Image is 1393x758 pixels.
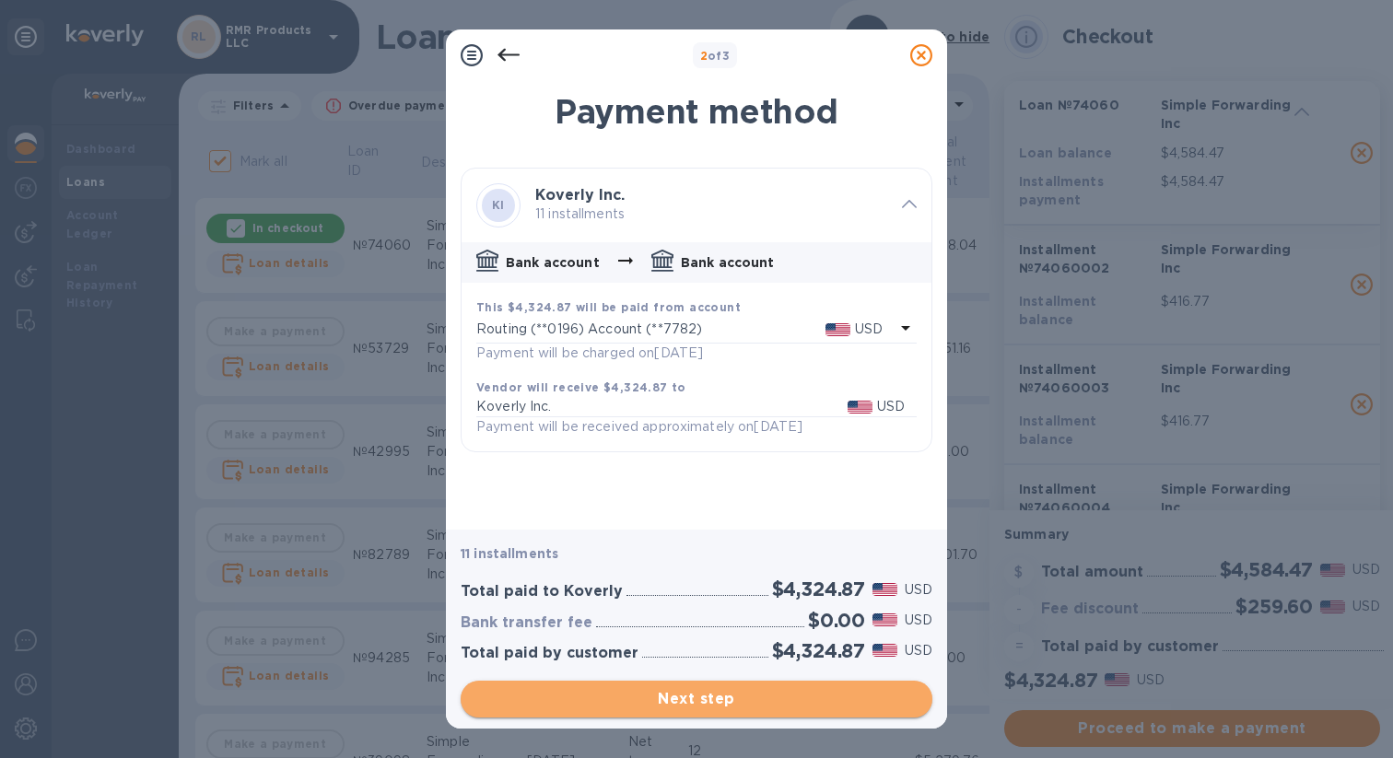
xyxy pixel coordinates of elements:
button: Next step [461,681,932,717]
p: USD [905,580,932,600]
h3: Total paid by customer [461,645,638,662]
span: 2 [700,49,708,63]
p: Bank account [506,253,600,272]
b: KI [492,198,505,212]
p: 11 installments [461,544,932,563]
img: USD [825,323,850,336]
b: This $4,324.87 will be paid from account [476,300,741,314]
p: Payment will be received approximately on [DATE] [476,417,802,437]
p: 11 installments [535,204,887,224]
span: Next step [475,688,918,710]
b: Koverly Inc. [535,186,625,204]
img: USD [848,401,872,414]
p: Bank account [681,253,775,272]
b: Vendor will receive $4,324.87 to [476,380,686,394]
p: Routing (**0196) Account (**7782) [476,320,825,339]
h2: $0.00 [808,609,865,632]
div: KIKoverly Inc.11 installments [462,169,931,242]
p: Payment will be charged on [DATE] [476,344,703,363]
img: USD [872,613,897,626]
img: USD [872,583,897,596]
p: Koverly Inc. [476,397,848,416]
img: USD [872,644,897,657]
h2: $4,324.87 [772,577,865,601]
p: USD [905,641,932,660]
h2: $4,324.87 [772,639,865,662]
h3: Bank transfer fee [461,614,592,632]
p: USD [905,611,932,630]
p: USD [877,397,905,416]
b: of 3 [700,49,731,63]
p: USD [855,320,883,339]
h3: Total paid to Koverly [461,583,623,601]
h1: Payment method [461,92,932,131]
